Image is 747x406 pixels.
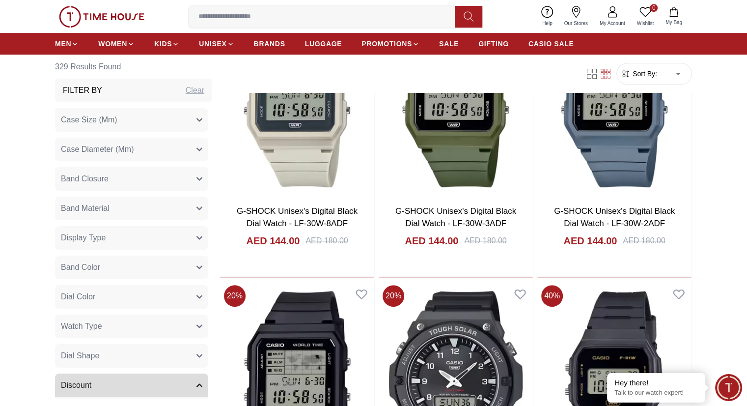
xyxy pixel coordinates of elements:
div: Chat Widget [715,374,742,401]
span: 20 % [383,285,404,307]
span: KIDS [154,39,172,49]
h3: Filter By [63,85,102,96]
a: LUGGAGE [305,35,342,53]
div: AED 180.00 [305,235,348,247]
a: WOMEN [98,35,135,53]
button: Band Color [55,256,208,279]
span: Our Stores [560,20,592,27]
span: GIFTING [478,39,509,49]
h4: AED 144.00 [246,234,300,248]
span: CASIO SALE [528,39,574,49]
div: AED 180.00 [623,235,665,247]
span: Band Color [61,261,100,273]
span: My Bag [662,19,686,26]
button: My Bag [660,5,688,28]
a: CASIO SALE [528,35,574,53]
span: PROMOTIONS [361,39,412,49]
span: MEN [55,39,71,49]
button: Case Size (Mm) [55,108,208,132]
span: Discount [61,379,91,391]
a: MEN [55,35,79,53]
a: Help [536,4,558,29]
span: 0 [650,4,658,12]
button: Band Closure [55,167,208,191]
button: Case Diameter (Mm) [55,138,208,161]
a: GIFTING [478,35,509,53]
a: Our Stores [558,4,594,29]
a: 0Wishlist [631,4,660,29]
button: Dial Shape [55,344,208,368]
span: Band Closure [61,173,109,185]
a: KIDS [154,35,179,53]
span: Watch Type [61,320,102,332]
button: Sort By: [621,69,657,79]
h4: AED 144.00 [563,234,617,248]
a: SALE [439,35,459,53]
span: Wishlist [633,20,658,27]
button: Discount [55,374,208,397]
h6: 329 Results Found [55,55,212,79]
button: Watch Type [55,315,208,338]
h4: AED 144.00 [405,234,458,248]
a: G-SHOCK Unisex's Digital Black Dial Watch - LF-30W-2ADF [554,206,675,229]
div: Clear [186,85,204,96]
span: My Account [596,20,629,27]
button: Band Material [55,197,208,220]
span: LUGGAGE [305,39,342,49]
span: Band Material [61,203,110,214]
span: Case Diameter (Mm) [61,144,134,155]
img: ... [59,6,144,28]
span: UNISEX [199,39,226,49]
span: 40 % [541,285,563,307]
span: Dial Shape [61,350,99,362]
span: Display Type [61,232,106,244]
span: Sort By: [631,69,657,79]
a: BRANDS [254,35,285,53]
span: Help [538,20,556,27]
span: Dial Color [61,291,95,303]
span: Case Size (Mm) [61,114,117,126]
button: Dial Color [55,285,208,309]
div: Hey there! [614,378,698,388]
span: 20 % [224,285,246,307]
div: AED 180.00 [464,235,506,247]
p: Talk to our watch expert! [614,389,698,397]
a: G-SHOCK Unisex's Digital Black Dial Watch - LF-30W-8ADF [237,206,358,229]
span: BRANDS [254,39,285,49]
span: SALE [439,39,459,49]
a: UNISEX [199,35,234,53]
a: PROMOTIONS [361,35,419,53]
a: G-SHOCK Unisex's Digital Black Dial Watch - LF-30W-3ADF [395,206,516,229]
span: WOMEN [98,39,127,49]
button: Display Type [55,226,208,250]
